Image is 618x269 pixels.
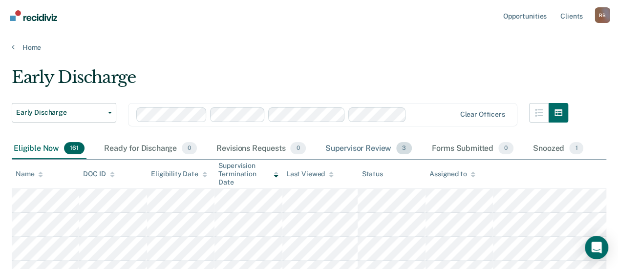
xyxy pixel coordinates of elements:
div: Snoozed1 [531,138,585,160]
div: Eligibility Date [151,170,207,178]
div: Forms Submitted0 [429,138,515,160]
div: Name [16,170,43,178]
button: Early Discharge [12,103,116,123]
div: Supervision Termination Date [218,162,278,186]
div: Eligible Now161 [12,138,86,160]
div: Status [362,170,383,178]
div: Assigned to [429,170,475,178]
span: 0 [182,142,197,155]
button: Profile dropdown button [595,7,610,23]
div: Open Intercom Messenger [585,236,608,259]
div: Early Discharge [12,67,568,95]
span: 0 [290,142,305,155]
div: R B [595,7,610,23]
span: 0 [498,142,513,155]
div: Revisions Requests0 [214,138,307,160]
div: Last Viewed [286,170,334,178]
div: Clear officers [460,110,505,119]
span: 1 [569,142,583,155]
span: Early Discharge [16,108,104,117]
a: Home [12,43,606,52]
div: Supervisor Review3 [323,138,414,160]
span: 3 [396,142,412,155]
div: Ready for Discharge0 [102,138,199,160]
div: DOC ID [83,170,114,178]
span: 161 [64,142,85,155]
img: Recidiviz [10,10,57,21]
